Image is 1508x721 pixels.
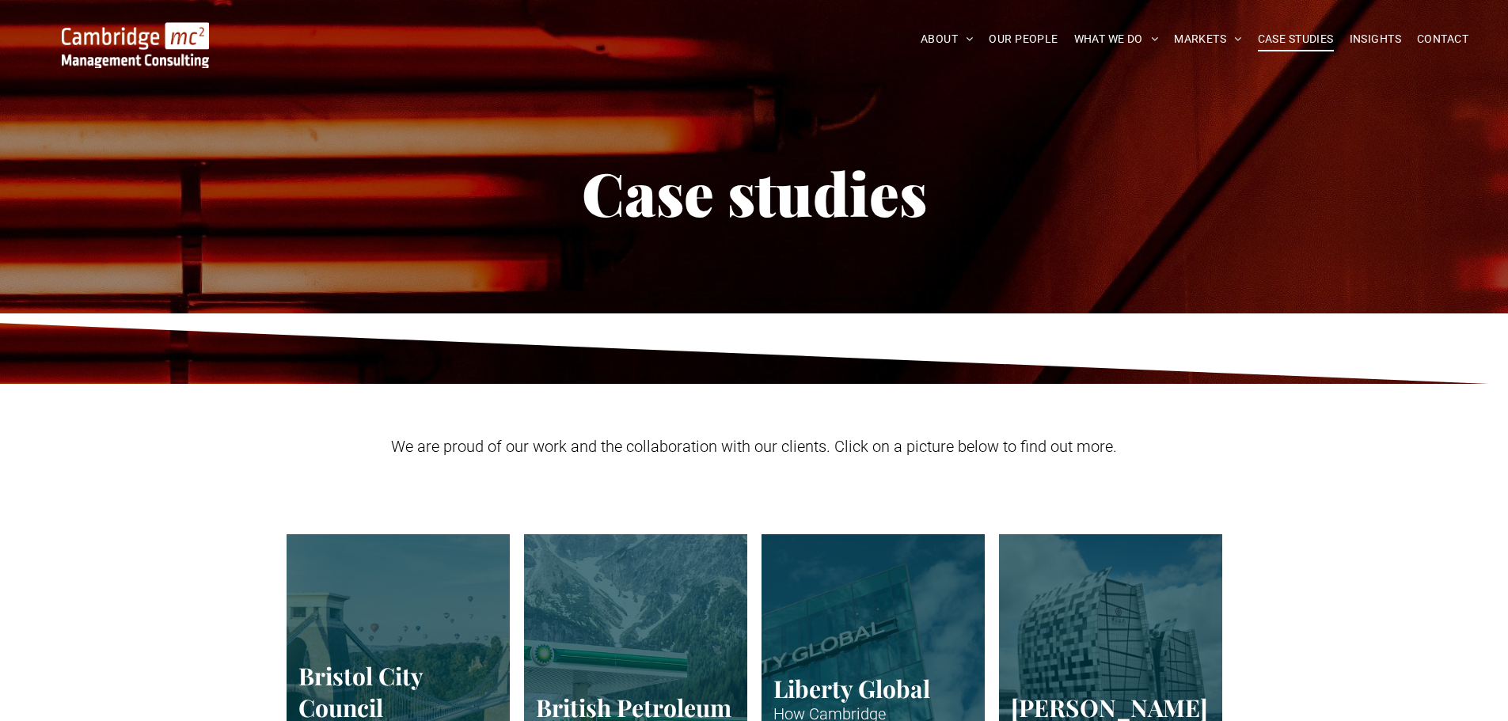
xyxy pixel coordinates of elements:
[1066,27,1167,51] a: WHAT WE DO
[1409,27,1476,51] a: CONTACT
[913,27,982,51] a: ABOUT
[62,22,209,68] img: Go to Homepage
[1250,27,1342,51] a: CASE STUDIES
[981,27,1065,51] a: OUR PEOPLE
[391,437,1117,456] span: We are proud of our work and the collaboration with our clients. Click on a picture below to find...
[582,153,927,232] span: Case studies
[1342,27,1409,51] a: INSIGHTS
[1166,27,1249,51] a: MARKETS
